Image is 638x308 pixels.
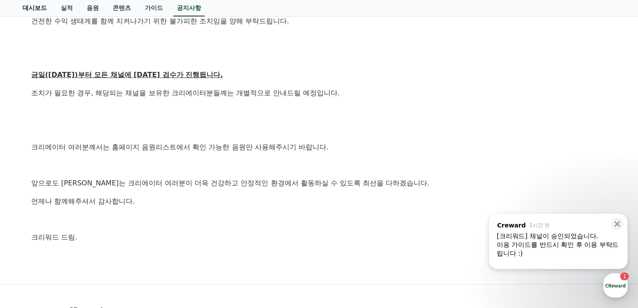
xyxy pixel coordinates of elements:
a: 1대화 [57,236,112,258]
span: 설정 [134,249,144,256]
span: 홈 [27,249,33,256]
span: 대화 [79,250,90,256]
p: 조치가 필요한 경우, 해당되는 채널을 보유한 크리에이터분들께는 개별적으로 안내드릴 예정입니다. [31,88,607,99]
span: 1 [88,236,91,243]
u: 금일([DATE])부터 모든 채널에 [DATE] 검수가 진행됩니다. [31,71,223,79]
a: 목록 [31,250,607,269]
p: 앞으로도 [PERSON_NAME]는 크리에이터 여러분이 더욱 건강하고 안정적인 환경에서 활동하실 수 있도록 최선을 다하겠습니다. [31,178,607,189]
p: 언제나 함께해주셔서 감사합니다. [31,196,607,207]
p: 크리워드 드림. [31,232,607,243]
p: 건전한 수익 생태계를 함께 지켜나가기 위한 불가피한 조치임을 양해 부탁드립니다. [31,16,607,27]
p: 크리에이터 여러분께서는 홈페이지 음원리스트에서 확인 가능한 음원만 사용해주시기 바랍니다. [31,142,607,153]
a: 홈 [3,236,57,258]
a: 설정 [112,236,166,258]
